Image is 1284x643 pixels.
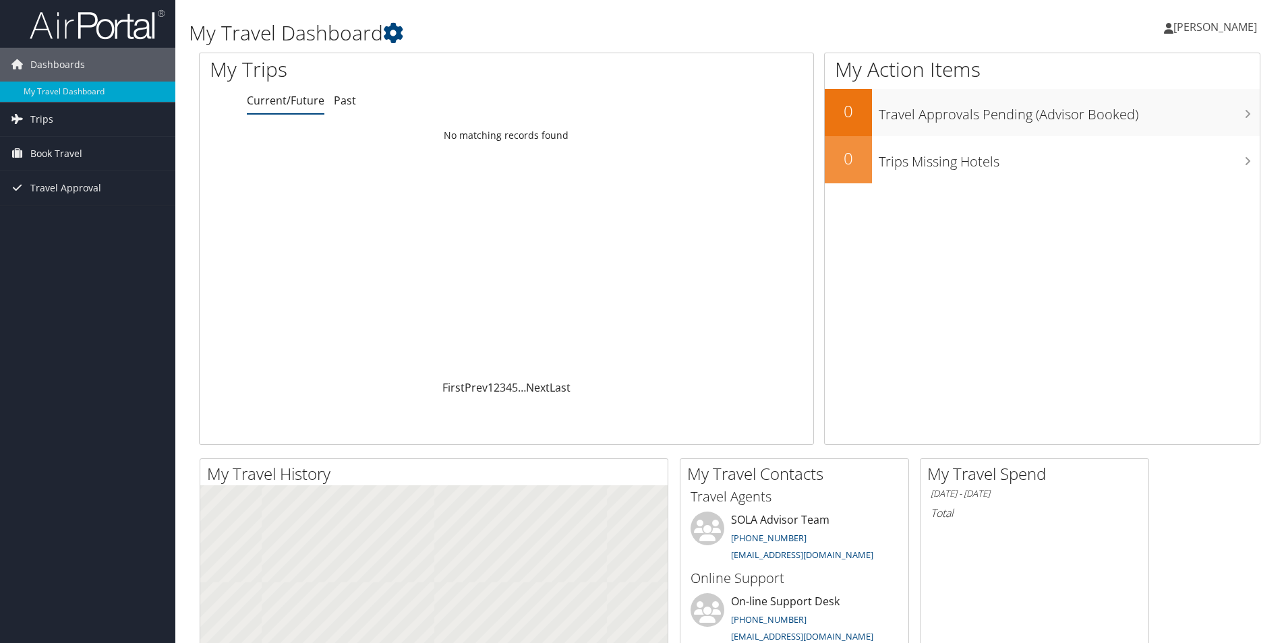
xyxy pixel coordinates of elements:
a: [PERSON_NAME] [1164,7,1271,47]
a: 0Travel Approvals Pending (Advisor Booked) [825,89,1260,136]
span: Trips [30,102,53,136]
a: 3 [500,380,506,395]
h2: 0 [825,100,872,123]
a: Next [526,380,550,395]
h6: [DATE] - [DATE] [931,487,1138,500]
h6: Total [931,506,1138,520]
span: Travel Approval [30,171,101,205]
a: 2 [494,380,500,395]
img: airportal-logo.png [30,9,165,40]
a: [EMAIL_ADDRESS][DOMAIN_NAME] [731,549,873,561]
span: Dashboards [30,48,85,82]
h3: Online Support [691,569,898,588]
a: [PHONE_NUMBER] [731,613,807,625]
a: 5 [512,380,518,395]
a: First [442,380,465,395]
h2: My Travel Spend [927,462,1148,485]
h3: Trips Missing Hotels [879,146,1260,171]
a: 1 [488,380,494,395]
h2: My Travel Contacts [687,462,908,485]
a: Past [334,93,356,108]
a: [PHONE_NUMBER] [731,532,807,544]
h1: My Action Items [825,55,1260,84]
a: 4 [506,380,512,395]
h2: 0 [825,147,872,170]
a: Current/Future [247,93,324,108]
span: … [518,380,526,395]
span: [PERSON_NAME] [1173,20,1257,34]
h3: Travel Approvals Pending (Advisor Booked) [879,98,1260,124]
a: [EMAIL_ADDRESS][DOMAIN_NAME] [731,630,873,642]
li: SOLA Advisor Team [684,512,905,567]
h3: Travel Agents [691,487,898,506]
h1: My Trips [210,55,548,84]
h2: My Travel History [207,462,668,485]
a: 0Trips Missing Hotels [825,136,1260,183]
td: No matching records found [200,123,813,148]
a: Last [550,380,571,395]
a: Prev [465,380,488,395]
span: Book Travel [30,137,82,171]
h1: My Travel Dashboard [189,19,910,47]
